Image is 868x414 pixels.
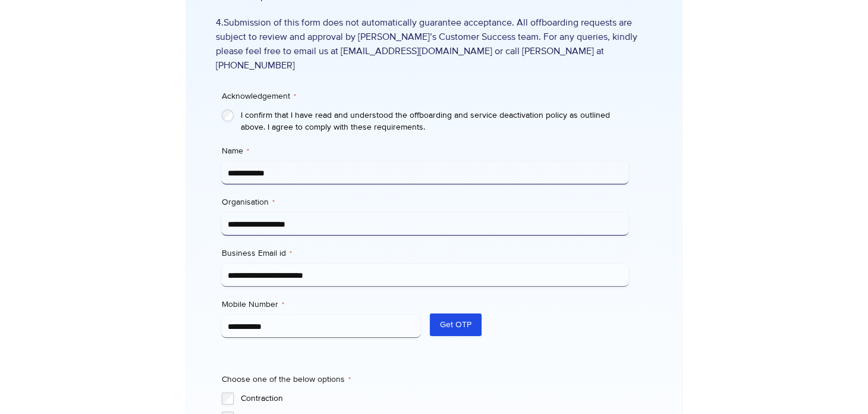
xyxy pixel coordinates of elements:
[222,374,351,385] legend: Choose one of the below options
[222,145,628,157] label: Name
[222,299,420,310] label: Mobile Number
[241,393,628,404] label: Contraction
[430,313,482,336] button: Get OTP
[222,196,628,208] label: Organisation
[216,15,652,73] span: 4.Submission of this form does not automatically guarantee acceptance. All offboarding requests a...
[222,90,296,102] legend: Acknowledgement
[222,247,628,259] label: Business Email id
[241,109,628,133] label: I confirm that I have read and understood the offboarding and service deactivation policy as outl...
